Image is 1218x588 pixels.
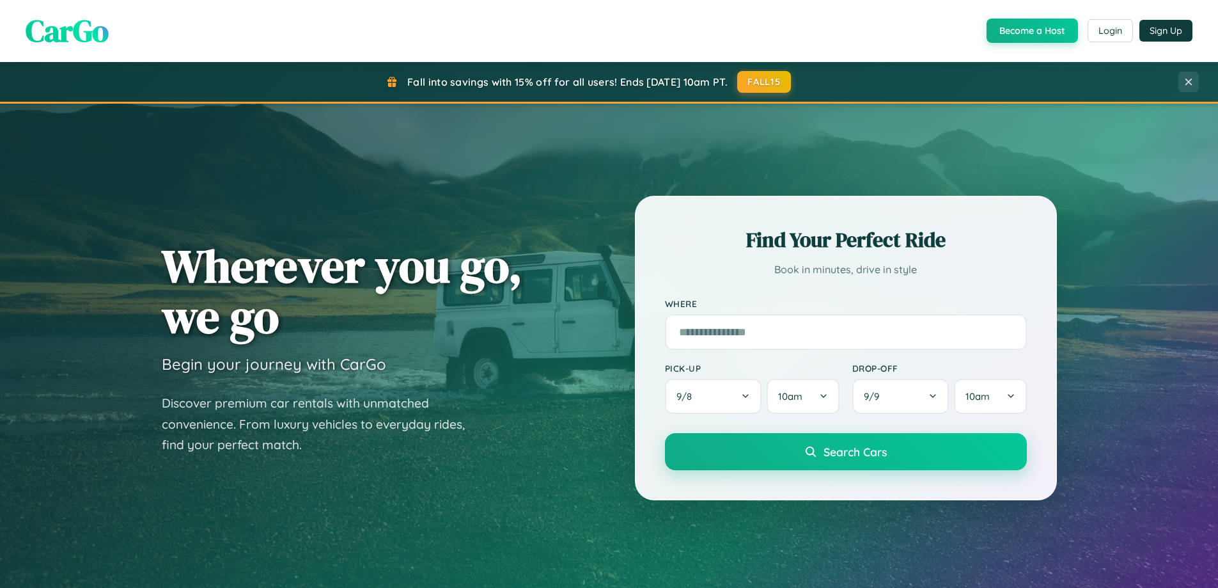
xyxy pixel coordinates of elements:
[852,379,949,414] button: 9/9
[665,433,1027,470] button: Search Cars
[965,390,990,402] span: 10am
[665,363,839,374] label: Pick-up
[665,226,1027,254] h2: Find Your Perfect Ride
[767,379,839,414] button: 10am
[864,390,886,402] span: 9 / 9
[162,393,481,456] p: Discover premium car rentals with unmatched convenience. From luxury vehicles to everyday rides, ...
[1088,19,1133,42] button: Login
[676,390,698,402] span: 9 / 8
[665,260,1027,279] p: Book in minutes, drive in style
[778,390,802,402] span: 10am
[665,298,1027,309] label: Where
[954,379,1026,414] button: 10am
[824,445,887,459] span: Search Cars
[665,379,762,414] button: 9/8
[737,71,791,93] button: FALL15
[162,354,386,374] h3: Begin your journey with CarGo
[987,19,1078,43] button: Become a Host
[162,241,522,342] h1: Wherever you go, we go
[1139,20,1192,42] button: Sign Up
[852,363,1027,374] label: Drop-off
[26,10,109,52] span: CarGo
[407,75,728,88] span: Fall into savings with 15% off for all users! Ends [DATE] 10am PT.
